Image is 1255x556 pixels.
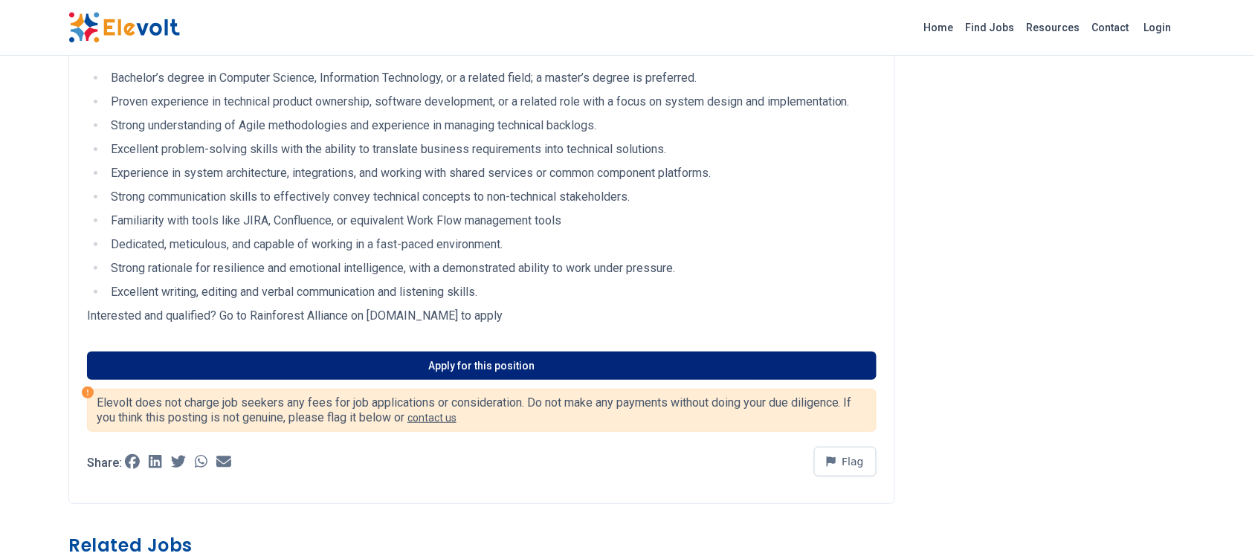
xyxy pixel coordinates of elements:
a: Apply for this position [87,352,877,380]
li: Excellent writing, editing and verbal communication and listening skills. [106,283,877,301]
li: Proven experience in technical product ownership, software development, or a related role with a ... [106,93,877,111]
a: Home [918,16,960,39]
a: Find Jobs [960,16,1021,39]
a: Contact [1086,16,1135,39]
li: Bachelor’s degree in Computer Science, Information Technology, or a related field; a master’s deg... [106,69,877,87]
li: Strong communication skills to effectively convey technical concepts to non-technical stakeholders. [106,188,877,206]
iframe: Chat Widget [1181,485,1255,556]
li: Familiarity with tools like JIRA, Confluence, or equivalent Work Flow management tools [106,212,877,230]
img: Elevolt [68,12,180,43]
p: Interested and qualified? Go to Rainforest Alliance on [DOMAIN_NAME] to apply [87,307,877,325]
li: Strong rationale for resilience and emotional intelligence, with a demonstrated ability to work u... [106,259,877,277]
p: Share: [87,457,122,469]
li: Strong understanding of Agile methodologies and experience in managing technical backlogs. [106,117,877,135]
li: Excellent problem-solving skills with the ability to translate business requirements into technic... [106,140,877,158]
a: Login [1135,13,1181,42]
button: Flag [814,447,877,476]
a: Resources [1021,16,1086,39]
a: contact us [407,412,456,424]
li: Experience in system architecture, integrations, and working with shared services or common compo... [106,164,877,182]
li: Dedicated, meticulous, and capable of working in a fast-paced environment. [106,236,877,253]
p: Elevolt does not charge job seekers any fees for job applications or consideration. Do not make a... [97,395,867,425]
